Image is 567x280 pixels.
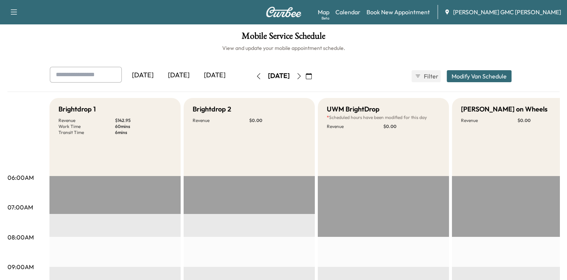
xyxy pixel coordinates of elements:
[327,123,383,129] p: Revenue
[7,173,34,182] p: 06:00AM
[7,32,560,44] h1: Mobile Service Schedule
[125,67,161,84] div: [DATE]
[115,117,172,123] p: $ 142.95
[461,104,548,114] h5: [PERSON_NAME] on Wheels
[383,123,440,129] p: $ 0.00
[367,8,430,17] a: Book New Appointment
[7,233,34,242] p: 08:00AM
[115,129,172,135] p: 6 mins
[453,8,561,17] span: [PERSON_NAME] GMC [PERSON_NAME]
[193,104,231,114] h5: Brightdrop 2
[268,71,290,81] div: [DATE]
[266,7,302,17] img: Curbee Logo
[58,123,115,129] p: Work Time
[58,129,115,135] p: Transit Time
[58,117,115,123] p: Revenue
[461,117,518,123] p: Revenue
[335,8,361,17] a: Calendar
[327,104,380,114] h5: UWM BrightDrop
[411,70,441,82] button: Filter
[424,72,437,81] span: Filter
[193,117,249,123] p: Revenue
[7,262,34,271] p: 09:00AM
[115,123,172,129] p: 60 mins
[58,104,96,114] h5: Brightdrop 1
[7,203,33,212] p: 07:00AM
[447,70,512,82] button: Modify Van Schedule
[249,117,306,123] p: $ 0.00
[161,67,197,84] div: [DATE]
[7,44,560,52] h6: View and update your mobile appointment schedule.
[327,114,440,120] p: Scheduled hours have been modified for this day
[322,15,329,21] div: Beta
[318,8,329,17] a: MapBeta
[197,67,233,84] div: [DATE]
